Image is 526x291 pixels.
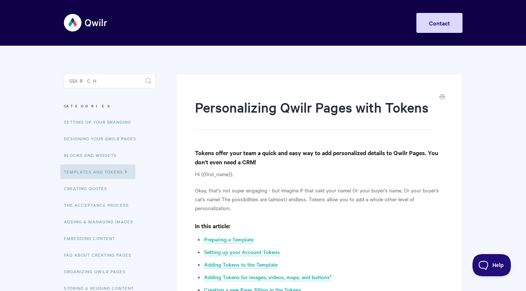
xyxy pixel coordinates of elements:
[64,198,134,212] a: The Acceptance Process
[64,247,137,262] a: FAQ About Creating Pages
[204,273,332,281] a: Adding Tokens for images, videos, maps, and buttons*
[64,73,156,88] input: Search
[64,114,137,129] a: Setting up your Branding
[204,236,254,244] a: Preparing a Template
[195,170,443,178] p: Hi {{first_name}}.
[64,131,142,146] a: Designing Your Qwilr Pages
[64,99,156,113] h3: Categories
[64,214,139,229] a: Adding & Managing Images
[472,254,511,276] iframe: Toggle Customer Support
[60,164,135,179] a: Templates and Tokens
[64,181,113,196] a: Creating Quotes
[195,186,443,212] p: Okay, that's not super engaging - but imagine if that said your name! Or your buyer's name. Or yo...
[64,264,131,279] a: Organizing Qwilr Pages
[195,98,432,130] h1: Personalizing Qwilr Pages with Tokens
[416,13,463,33] a: Contact
[204,248,280,256] a: Setting up your Account Tokens
[64,231,121,246] a: Embedding Content
[204,261,278,269] a: Adding Tokens to the Template
[64,9,108,37] img: Qwilr Help Center
[195,221,443,230] h4: In this article:
[195,148,443,167] h4: Tokens offer your team a quick and easy way to add personalized details to Qwilr Pages. You don't...
[439,93,445,102] a: Print this Article
[64,148,122,162] a: Blocks and Widgets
